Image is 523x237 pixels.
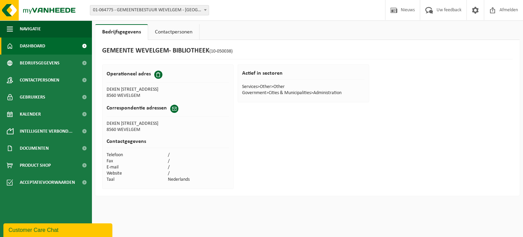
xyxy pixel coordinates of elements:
[20,157,51,174] span: Product Shop
[90,5,209,15] span: 01-064775 - GEMEENTEBESTUUR WEVELGEM - WEVELGEM
[20,174,75,191] span: Acceptatievoorwaarden
[242,71,365,80] h2: Actief in sectoren
[95,24,148,40] a: Bedrijfsgegevens
[20,89,45,106] span: Gebruikers
[168,177,229,183] td: Nederlands
[107,152,168,158] td: Telefoon
[107,93,168,99] td: 8560 WEVELGEM
[20,123,73,140] span: Intelligente verbond...
[20,20,41,38] span: Navigatie
[209,49,233,54] span: (10-050038)
[168,152,229,158] td: /
[107,71,151,77] h2: Operationeel adres
[20,38,45,55] span: Dashboard
[107,105,167,112] h2: Correspondentie adressen
[168,158,229,164] td: /
[107,164,168,171] td: E-mail
[3,222,114,237] iframe: chat widget
[242,90,365,96] td: Government>Cities & Municipalities>Administration
[168,171,229,177] td: /
[107,171,168,177] td: Website
[107,158,168,164] td: Fax
[148,24,199,40] a: Contactpersonen
[168,164,229,171] td: /
[107,127,229,133] td: 8560 WEVELGEM
[107,139,229,148] h2: Contactgegevens
[107,177,168,183] td: Taal
[20,55,60,72] span: Bedrijfsgegevens
[20,72,59,89] span: Contactpersonen
[20,140,49,157] span: Documenten
[107,87,168,93] td: DEKEN [STREET_ADDRESS]
[102,47,233,56] h1: GEMEENTE WEVELGEM- BIBLIOTHEEK
[20,106,41,123] span: Kalender
[107,121,229,127] td: DEKEN [STREET_ADDRESS]
[242,84,365,90] td: Services>Other>Other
